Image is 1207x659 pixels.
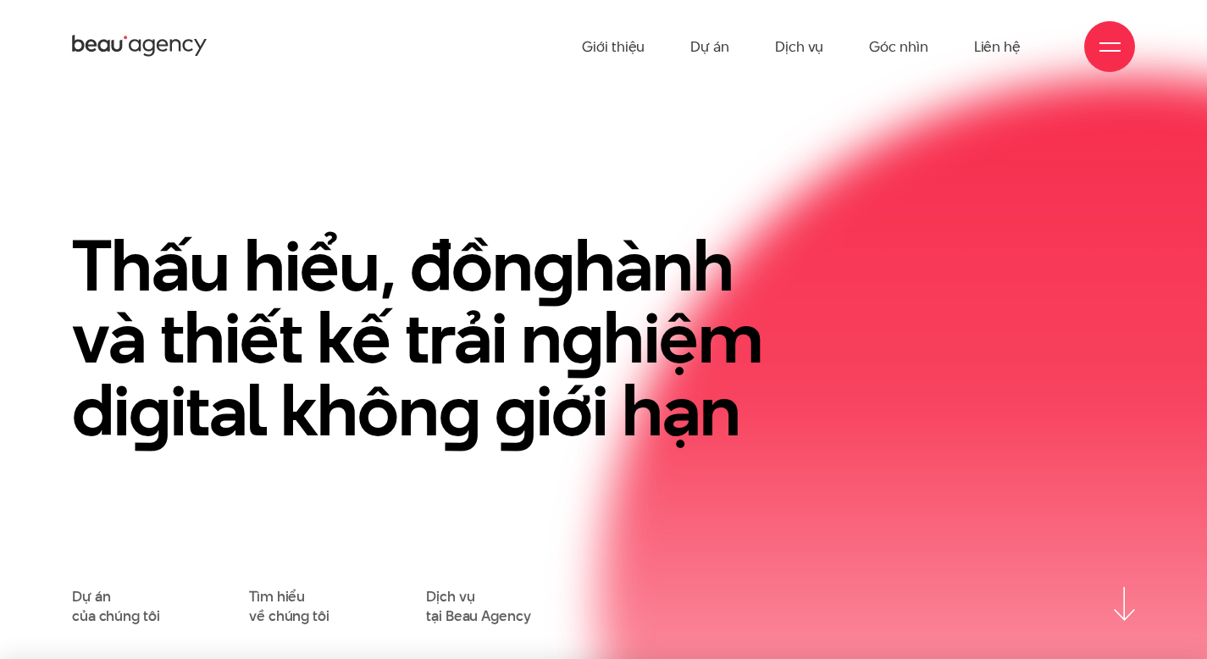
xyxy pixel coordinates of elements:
a: Tìm hiểuvề chúng tôi [249,587,329,625]
a: Dịch vụtại Beau Agency [426,587,530,625]
en: g [439,361,480,460]
en: g [533,216,574,315]
en: g [495,361,536,460]
en: g [129,361,170,460]
a: Dự áncủa chúng tôi [72,587,159,625]
en: g [562,288,603,387]
h1: Thấu hiểu, đồn hành và thiết kế trải n hiệm di ital khôn iới hạn [72,230,772,447]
